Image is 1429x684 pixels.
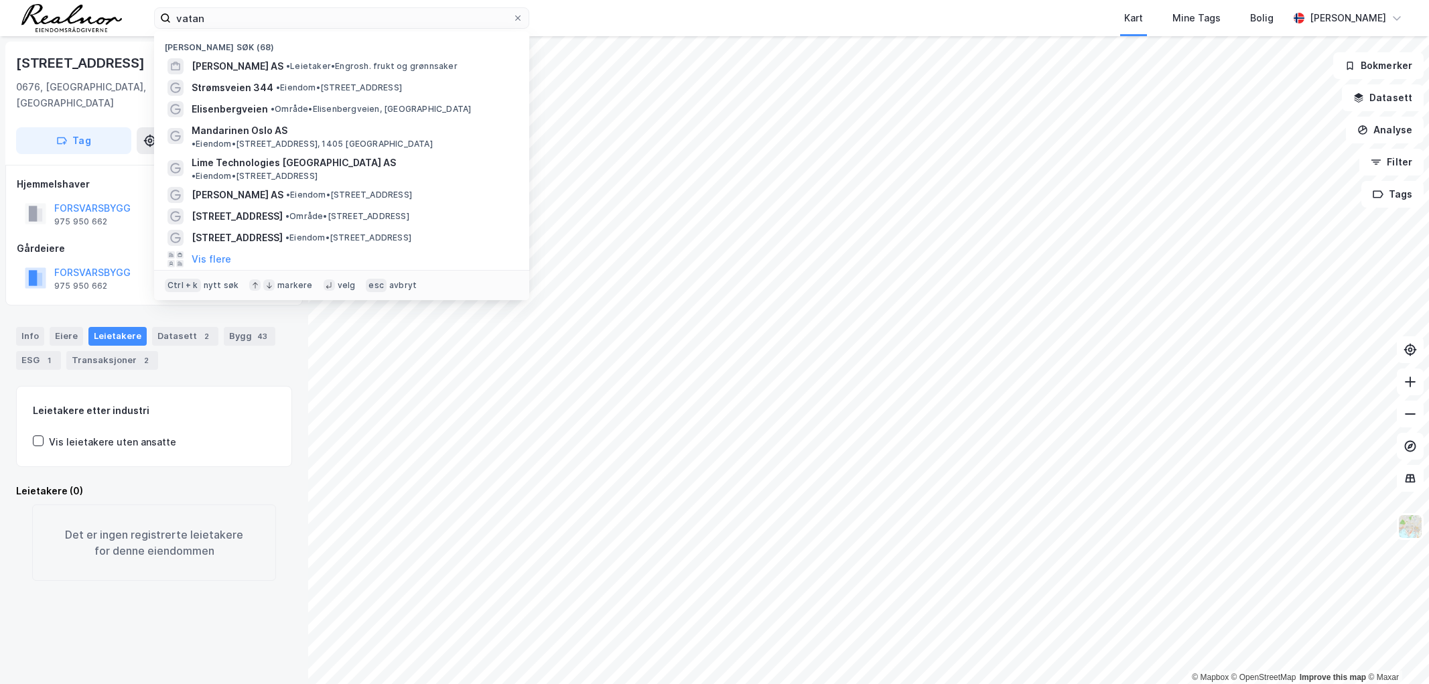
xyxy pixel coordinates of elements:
[192,139,433,149] span: Eiendom • [STREET_ADDRESS], 1405 [GEOGRAPHIC_DATA]
[192,80,273,96] span: Strømsveien 344
[16,483,292,499] div: Leietakere (0)
[50,327,83,346] div: Eiere
[33,403,275,419] div: Leietakere etter industri
[285,232,289,243] span: •
[1310,10,1386,26] div: [PERSON_NAME]
[277,280,312,291] div: markere
[192,123,287,139] span: Mandarinen Oslo AS
[285,232,411,243] span: Eiendom • [STREET_ADDRESS]
[16,351,61,370] div: ESG
[1346,117,1424,143] button: Analyse
[285,211,289,221] span: •
[200,330,213,343] div: 2
[1250,10,1274,26] div: Bolig
[54,216,107,227] div: 975 950 662
[1362,620,1429,684] iframe: Chat Widget
[154,31,529,56] div: [PERSON_NAME] søk (68)
[255,330,270,343] div: 43
[1192,673,1229,682] a: Mapbox
[1342,84,1424,111] button: Datasett
[192,139,196,149] span: •
[271,104,275,114] span: •
[152,327,218,346] div: Datasett
[192,171,196,181] span: •
[1333,52,1424,79] button: Bokmerker
[16,79,190,111] div: 0676, [GEOGRAPHIC_DATA], [GEOGRAPHIC_DATA]
[21,4,122,32] img: realnor-logo.934646d98de889bb5806.png
[88,327,147,346] div: Leietakere
[192,251,231,267] button: Vis flere
[1361,181,1424,208] button: Tags
[192,101,268,117] span: Elisenbergveien
[286,190,412,200] span: Eiendom • [STREET_ADDRESS]
[285,211,409,222] span: Område • [STREET_ADDRESS]
[338,280,356,291] div: velg
[366,279,387,292] div: esc
[276,82,402,93] span: Eiendom • [STREET_ADDRESS]
[271,104,471,115] span: Område • Elisenbergveien, [GEOGRAPHIC_DATA]
[192,171,318,182] span: Eiendom • [STREET_ADDRESS]
[192,187,283,203] span: [PERSON_NAME] AS
[49,434,176,450] div: Vis leietakere uten ansatte
[389,280,417,291] div: avbryt
[42,354,56,367] div: 1
[286,61,458,72] span: Leietaker • Engrosh. frukt og grønnsaker
[192,230,283,246] span: [STREET_ADDRESS]
[171,8,513,28] input: Søk på adresse, matrikkel, gårdeiere, leietakere eller personer
[1359,149,1424,176] button: Filter
[139,354,153,367] div: 2
[54,281,107,291] div: 975 950 662
[17,176,291,192] div: Hjemmelshaver
[165,279,201,292] div: Ctrl + k
[32,504,276,581] div: Det er ingen registrerte leietakere for denne eiendommen
[192,208,283,224] span: [STREET_ADDRESS]
[1300,673,1366,682] a: Improve this map
[1124,10,1143,26] div: Kart
[192,58,283,74] span: [PERSON_NAME] AS
[276,82,280,92] span: •
[16,52,147,74] div: [STREET_ADDRESS]
[204,280,239,291] div: nytt søk
[1362,620,1429,684] div: Kontrollprogram for chat
[17,241,291,257] div: Gårdeiere
[192,155,396,171] span: Lime Technologies [GEOGRAPHIC_DATA] AS
[1398,514,1423,539] img: Z
[16,127,131,154] button: Tag
[1172,10,1221,26] div: Mine Tags
[286,61,290,71] span: •
[224,327,275,346] div: Bygg
[16,327,44,346] div: Info
[286,190,290,200] span: •
[1231,673,1296,682] a: OpenStreetMap
[66,351,158,370] div: Transaksjoner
